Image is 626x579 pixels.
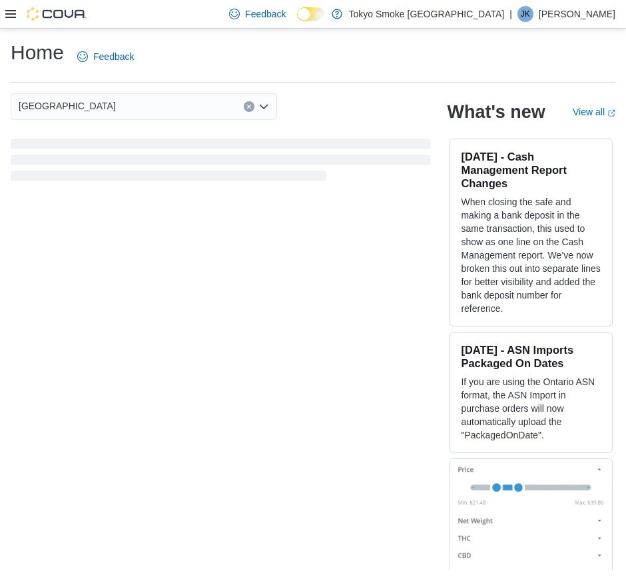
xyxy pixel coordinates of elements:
p: If you are using the Ontario ASN format, the ASN Import in purchase orders will now automatically... [461,375,601,442]
p: When closing the safe and making a bank deposit in the same transaction, this used to show as one... [461,195,601,315]
a: Feedback [224,1,291,27]
p: | [509,6,512,22]
input: Dark Mode [297,7,325,21]
h3: [DATE] - ASN Imports Packaged On Dates [461,343,601,370]
svg: External link [607,109,615,117]
span: Feedback [93,50,134,63]
img: Cova [27,7,87,21]
h1: Home [11,39,64,66]
span: Loading [11,141,431,184]
button: Clear input [244,101,254,112]
h2: What's new [447,101,545,123]
span: [GEOGRAPHIC_DATA] [19,98,116,114]
p: [PERSON_NAME] [539,6,615,22]
div: Jovan Keane [517,6,533,22]
a: Feedback [72,43,139,70]
button: Open list of options [258,101,269,112]
h3: [DATE] - Cash Management Report Changes [461,150,601,190]
p: Tokyo Smoke [GEOGRAPHIC_DATA] [349,6,505,22]
a: View allExternal link [573,107,615,117]
span: JK [521,6,530,22]
span: Dark Mode [297,21,298,22]
span: Feedback [245,7,286,21]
